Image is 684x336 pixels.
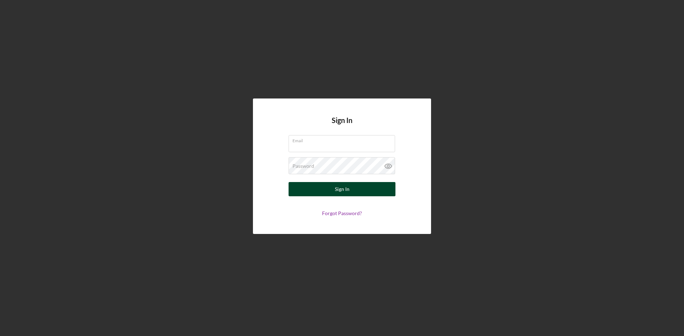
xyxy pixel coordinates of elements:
[332,116,352,135] h4: Sign In
[289,182,395,196] button: Sign In
[322,210,362,216] a: Forgot Password?
[335,182,349,196] div: Sign In
[292,163,314,169] label: Password
[292,135,395,143] label: Email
